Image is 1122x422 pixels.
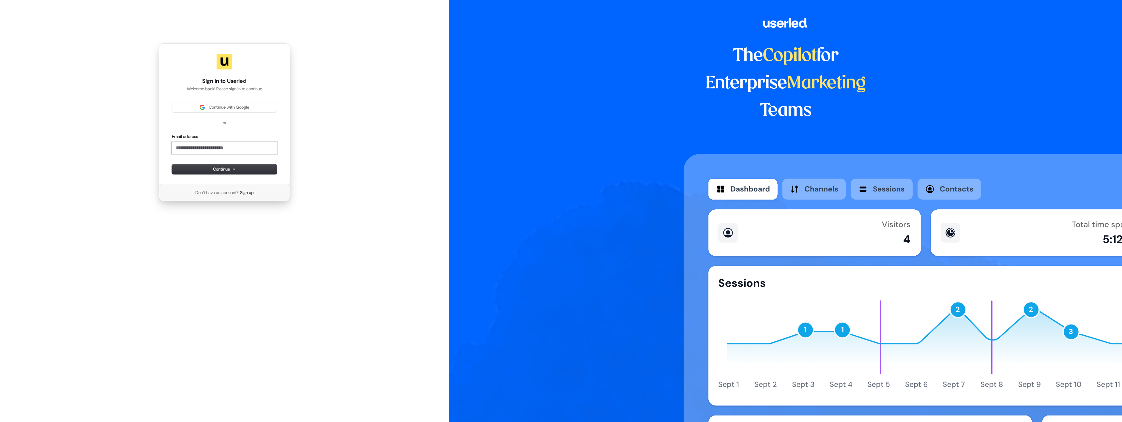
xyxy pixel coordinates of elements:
[200,105,205,110] img: Sign in with Google
[684,42,887,125] h1: The for Enterprise Teams
[172,164,277,174] button: Continue
[217,54,232,69] img: Userled
[223,120,226,126] p: or
[172,77,277,85] h1: Sign in to Userled
[213,166,236,172] span: Continue
[763,48,817,65] span: Copilot
[172,134,198,140] label: Email address
[240,190,254,196] a: Sign up
[209,104,249,110] span: Continue with Google
[787,75,866,92] span: Marketing
[172,102,277,112] button: Sign in with GoogleContinue with Google
[172,86,277,92] p: Welcome back! Please sign in to continue
[195,190,239,196] span: Don’t have an account?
